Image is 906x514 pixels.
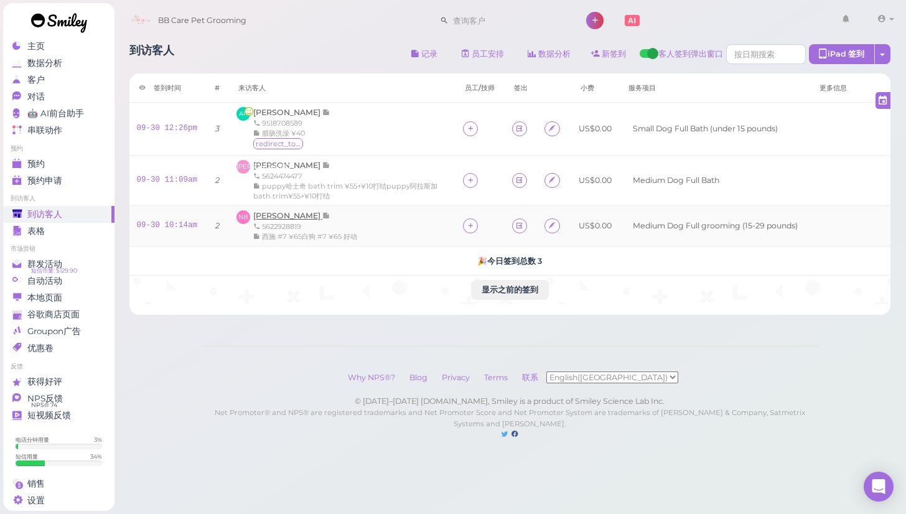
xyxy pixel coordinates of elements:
[94,436,102,444] div: 3 %
[229,73,455,103] th: 来访客人
[630,220,801,231] li: Medium Dog Full grooming (15-29 pounds)
[3,492,114,509] a: 设置
[3,206,114,223] a: 到访客人
[548,124,556,133] i: Agreement form
[571,103,620,156] td: US$0.00
[27,376,62,387] span: 获得好评
[27,91,45,102] span: 对话
[27,495,45,506] span: 设置
[3,38,114,55] a: 主页
[27,108,84,119] span: 🤖 AI前台助手
[137,221,198,230] a: 09-30 10:14am
[27,259,62,269] span: 群发活动
[27,209,62,220] span: 到访客人
[3,245,114,253] li: 市场营销
[31,400,57,410] span: NPS® 74
[516,373,546,382] a: 联系
[215,408,805,428] small: Net Promoter® and NPS® are registered trademarks and Net Promoter Score and Net Promoter System a...
[253,171,446,181] div: 5624474477
[27,75,45,85] span: 客户
[27,479,45,489] span: 销售
[3,475,114,492] a: 销售
[90,452,102,460] div: 34 %
[158,3,246,38] span: BB Care Pet Grooming
[253,138,303,149] span: redirect_to_google
[27,175,62,186] span: 预约申请
[3,390,114,407] a: NPS反馈 NPS® 74
[322,108,330,117] span: 记录
[27,125,62,136] span: 串联动作
[27,292,62,303] span: 本地页面
[215,175,220,185] i: 2
[505,73,537,103] th: 签出
[202,396,818,407] div: © [DATE]–[DATE] [DOMAIN_NAME], Smiley is a product of Smiley Science Lab Inc.
[3,256,114,273] a: 群发活动 短信币量: $129.90
[3,223,114,240] a: 表格
[518,44,581,64] a: 数据分析
[236,160,250,174] span: [PERSON_NAME]
[3,194,114,203] li: 到访客人
[864,472,894,502] div: Open Intercom Messenger
[27,41,45,52] span: 主页
[27,343,54,353] span: 优惠卷
[455,73,505,103] th: 员工/技师
[342,373,401,382] a: Why NPS®?
[726,44,806,64] input: 按日期搜索
[253,118,330,128] div: 9518708589
[137,124,198,133] a: 09-30 12:26pm
[401,44,448,64] button: 记录
[548,175,556,185] i: Agreement form
[471,280,549,300] button: 显示之前的签到
[571,73,620,103] th: 小费
[449,11,569,30] input: 查询客户
[436,373,476,382] a: Privacy
[27,326,81,337] span: Groupon广告
[3,55,114,72] a: 数据分析
[16,452,38,460] div: 短信用量
[630,123,781,134] li: Small Dog Full Bath (under 15 pounds)
[27,58,62,68] span: 数据分析
[3,156,114,172] a: 预约
[3,373,114,390] a: 获得好评
[3,72,114,88] a: 客户
[27,226,45,236] span: 表格
[322,211,330,220] span: 记录
[548,221,556,230] i: Agreement form
[253,108,322,117] span: [PERSON_NAME]
[236,107,250,121] span: AR
[658,49,723,67] span: 客人签到弹出窗口
[253,108,330,117] a: [PERSON_NAME]
[571,156,620,206] td: US$0.00
[403,373,434,382] a: Blog
[262,129,305,138] span: 腊肠洗澡 ¥40
[31,266,77,276] span: 短信币量: $129.90
[3,88,114,105] a: 对话
[3,172,114,189] a: 预约申请
[16,436,49,444] div: 电话分钟用量
[3,306,114,323] a: 谷歌商店页面
[810,73,890,103] th: 更多信息
[619,73,810,103] th: 服务项目
[322,161,330,170] span: 记录
[581,44,637,64] a: 新签到
[215,124,220,133] i: 3
[809,44,875,64] div: iPad 签到
[253,182,437,200] span: puppy哈士奇 bath trim ¥55+¥10打结puppy阿拉斯加bath trim¥55+¥10打结
[3,323,114,340] a: Groupon广告
[3,407,114,424] a: 短视频反馈
[3,340,114,357] a: 优惠卷
[27,393,63,404] span: NPS反馈
[3,362,114,371] li: 反馈
[3,289,114,306] a: 本地页面
[129,73,206,103] th: 签到时间
[262,232,357,241] span: 西施 #7 ¥65白狗 #7 ¥65 好动
[137,175,198,184] a: 09-30 11:09am
[3,105,114,122] a: 🤖 AI前台助手
[3,273,114,289] a: 自动活动
[253,211,330,220] a: [PERSON_NAME]
[27,309,80,320] span: 谷歌商店页面
[3,144,114,153] li: 预约
[253,161,322,170] span: [PERSON_NAME]
[215,83,220,93] div: #
[253,211,322,220] span: [PERSON_NAME]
